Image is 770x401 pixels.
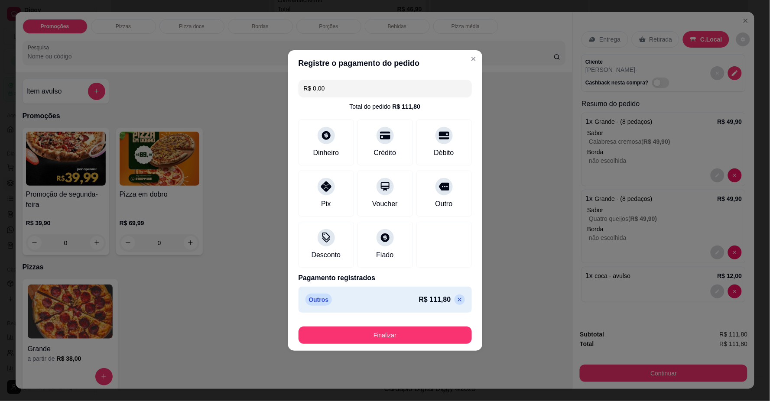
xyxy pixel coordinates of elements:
[419,294,451,305] p: R$ 111,80
[313,148,339,158] div: Dinheiro
[304,80,467,97] input: Ex.: hambúrguer de cordeiro
[305,294,332,306] p: Outros
[299,327,472,344] button: Finalizar
[372,199,398,209] div: Voucher
[288,50,482,76] header: Registre o pagamento do pedido
[393,102,421,111] div: R$ 111,80
[312,250,341,260] div: Desconto
[374,148,396,158] div: Crédito
[434,148,454,158] div: Débito
[299,273,472,283] p: Pagamento registrados
[435,199,452,209] div: Outro
[376,250,393,260] div: Fiado
[350,102,421,111] div: Total do pedido
[467,52,481,66] button: Close
[321,199,331,209] div: Pix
